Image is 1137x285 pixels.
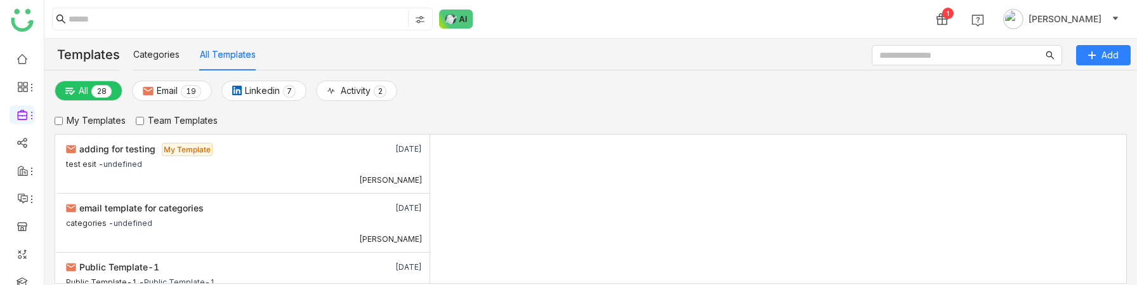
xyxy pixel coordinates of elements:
[232,86,242,95] img: linkedin.svg
[136,117,144,125] input: Team Templates
[341,84,371,98] span: Activity
[181,85,201,98] nz-badge-sup: 19
[351,142,422,156] div: [DATE]
[55,81,122,101] button: All
[283,85,296,98] nz-badge-sup: 7
[1101,48,1119,62] span: Add
[942,8,954,19] div: 1
[162,143,213,156] span: My Template
[102,85,107,98] p: 8
[114,215,152,229] div: undefined
[66,262,76,272] img: email.svg
[11,9,34,32] img: logo
[1076,45,1131,65] button: Add
[316,81,397,101] button: Activity
[351,260,422,274] div: [DATE]
[79,84,88,98] span: All
[55,114,126,128] label: My Templates
[415,15,425,25] img: search-type.svg
[132,81,212,101] button: Email
[287,85,292,98] p: 7
[65,86,76,96] img: plainalloptions.svg
[191,85,196,98] p: 9
[1029,12,1101,26] span: [PERSON_NAME]
[66,203,76,213] img: email.svg
[136,114,218,128] label: Team Templates
[1001,9,1122,29] button: [PERSON_NAME]
[157,84,178,98] span: Email
[351,201,422,215] div: [DATE]
[79,202,204,213] span: email template for categories
[44,39,120,70] div: Templates
[245,84,280,98] span: Linkedin
[374,85,386,98] nz-badge-sup: 2
[79,143,155,154] span: adding for testing
[66,156,103,169] div: test esit -
[66,215,114,229] div: categories -
[79,262,159,272] span: Public Template-1
[200,48,256,62] button: All Templates
[96,85,102,98] p: 2
[133,48,180,62] button: Categories
[439,10,473,29] img: ask-buddy-normal.svg
[55,117,63,125] input: My Templates
[359,234,423,244] div: [PERSON_NAME]
[91,85,112,98] nz-badge-sup: 28
[971,14,984,27] img: help.svg
[143,86,154,96] img: email.svg
[221,81,306,101] button: Linkedin
[1003,9,1023,29] img: avatar
[103,156,142,169] div: undefined
[66,144,76,154] img: email.svg
[186,85,191,98] p: 1
[378,85,383,98] p: 2
[359,175,423,185] div: [PERSON_NAME]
